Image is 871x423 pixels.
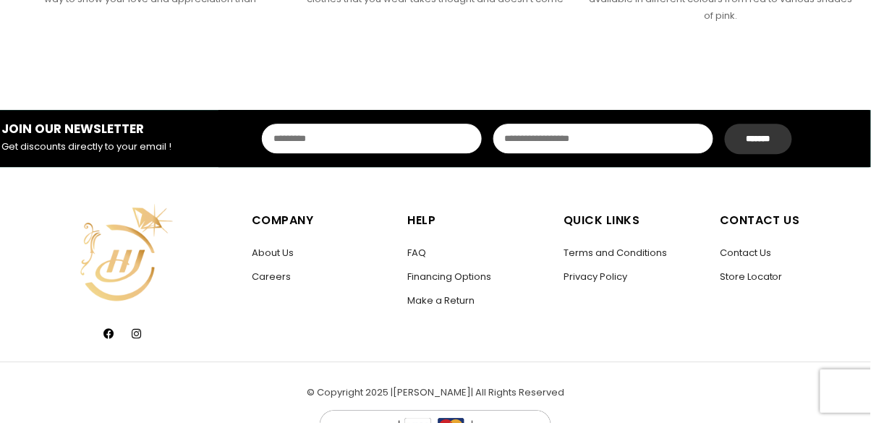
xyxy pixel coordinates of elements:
[564,270,627,283] a: Privacy Policy
[720,270,783,283] a: Store Locator
[1,139,200,155] p: Get discounts directly to your email !
[408,210,550,231] h5: Help
[66,196,180,310] img: HJiconWeb-05
[408,294,475,307] a: Make a Return
[564,210,705,231] h5: Quick Links
[252,270,291,283] a: Careers
[720,246,771,260] a: Contact Us
[1,120,144,137] strong: JOIN OUR NEWSLETTER
[564,246,667,260] a: Terms and Conditions
[408,246,427,260] a: FAQ
[720,210,862,231] h5: Contact Us
[393,385,471,399] a: [PERSON_NAME]
[408,270,492,283] a: Financing Options
[252,210,394,231] h5: Company
[252,246,294,260] a: About Us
